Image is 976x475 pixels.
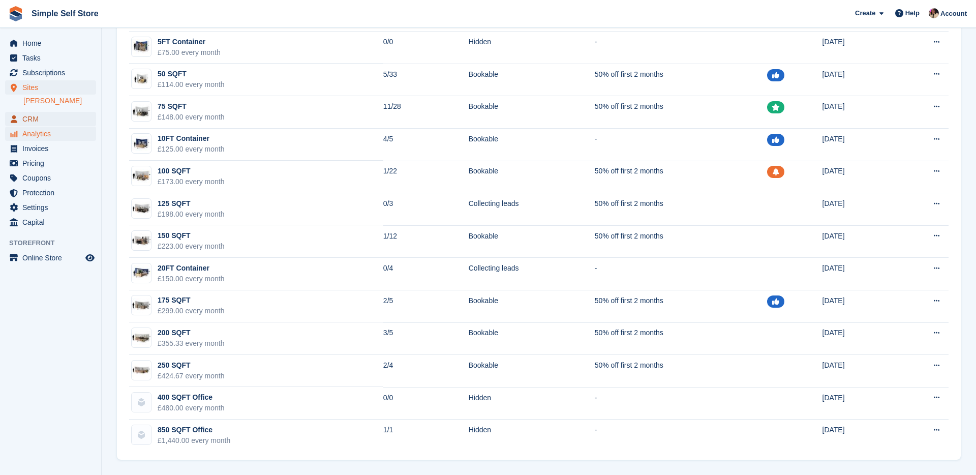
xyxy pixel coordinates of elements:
div: £173.00 every month [158,176,225,187]
td: Bookable [469,225,595,258]
td: [DATE] [822,290,895,323]
div: 150 SQFT [158,230,225,241]
div: £198.00 every month [158,209,225,220]
a: menu [5,112,96,126]
a: menu [5,141,96,156]
td: 0/3 [383,193,469,226]
td: 2/4 [383,355,469,388]
div: 125 SQFT [158,198,225,209]
div: 50 SQFT [158,69,225,79]
a: menu [5,186,96,200]
td: 1/22 [383,161,469,193]
td: - [595,420,767,452]
td: [DATE] [822,32,895,64]
img: 125-sqft-unit%20(1).jpg [132,201,151,216]
span: Help [905,8,920,18]
img: Scott McCutcheon [929,8,939,18]
div: 20FT Container [158,263,225,274]
a: Preview store [84,252,96,264]
td: - [595,387,767,420]
a: menu [5,36,96,50]
a: Simple Self Store [27,5,103,22]
td: 50% off first 2 months [595,322,767,355]
div: 175 SQFT [158,295,225,306]
td: - [595,129,767,161]
span: Protection [22,186,83,200]
td: Bookable [469,161,595,193]
td: 1/1 [383,420,469,452]
div: £480.00 every month [158,403,225,413]
div: 5FT Container [158,37,221,47]
img: 250%20sq%20ft.jpg [132,363,151,377]
div: £223.00 every month [158,241,225,252]
span: Home [22,36,83,50]
td: [DATE] [822,258,895,290]
td: 4/5 [383,129,469,161]
img: 50-sqft-unit%20(1).jpg [132,72,151,86]
td: - [595,32,767,64]
td: Hidden [469,387,595,420]
td: [DATE] [822,387,895,420]
div: £299.00 every month [158,306,225,316]
span: Invoices [22,141,83,156]
span: Account [940,9,967,19]
img: 150-sqft-unit%20(1).jpg [132,233,151,248]
div: 10FT Container [158,133,225,144]
span: CRM [22,112,83,126]
a: [PERSON_NAME] [23,96,96,106]
a: menu [5,171,96,185]
td: [DATE] [822,96,895,129]
td: 50% off first 2 months [595,225,767,258]
td: Bookable [469,322,595,355]
td: 0/4 [383,258,469,290]
td: Hidden [469,420,595,452]
td: 0/0 [383,32,469,64]
td: Bookable [469,64,595,96]
img: 200-sqft-unit%20(1).jpg [132,331,151,345]
td: 0/0 [383,387,469,420]
td: 50% off first 2 months [595,290,767,323]
div: 250 SQFT [158,360,225,371]
div: £148.00 every month [158,112,225,123]
a: menu [5,215,96,229]
div: 100 SQFT [158,166,225,176]
span: Online Store [22,251,83,265]
td: - [595,258,767,290]
a: menu [5,80,96,95]
div: £75.00 every month [158,47,221,58]
td: Collecting leads [469,193,595,226]
td: 50% off first 2 months [595,193,767,226]
a: menu [5,127,96,141]
img: blank-unit-type-icon-ffbac7b88ba66c5e286b0e438baccc4b9c83835d4c34f86887a83fc20ec27e7b.svg [132,425,151,444]
a: menu [5,251,96,265]
div: £424.67 every month [158,371,225,381]
a: menu [5,156,96,170]
td: [DATE] [822,225,895,258]
div: £1,440.00 every month [158,435,230,446]
td: Bookable [469,96,595,129]
td: 1/12 [383,225,469,258]
td: Collecting leads [469,258,595,290]
td: [DATE] [822,355,895,388]
img: 75-sqft-unit%20(1).jpg [132,104,151,119]
td: [DATE] [822,322,895,355]
td: Bookable [469,290,595,323]
a: menu [5,51,96,65]
a: menu [5,66,96,80]
img: 20-ft-container%20(1).jpg [132,265,151,280]
div: 200 SQFT [158,328,225,338]
span: Settings [22,200,83,215]
td: 3/5 [383,322,469,355]
td: [DATE] [822,420,895,452]
span: Pricing [22,156,83,170]
div: £355.33 every month [158,338,225,349]
img: 10-ft-container.jpg [132,136,151,151]
td: 5/33 [383,64,469,96]
div: 850 SQFT Office [158,425,230,435]
td: [DATE] [822,161,895,193]
div: 400 SQFT Office [158,392,225,403]
td: [DATE] [822,129,895,161]
img: 175-sqft-unit%20(1).jpg [132,298,151,313]
div: £125.00 every month [158,144,225,155]
span: Storefront [9,238,101,248]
